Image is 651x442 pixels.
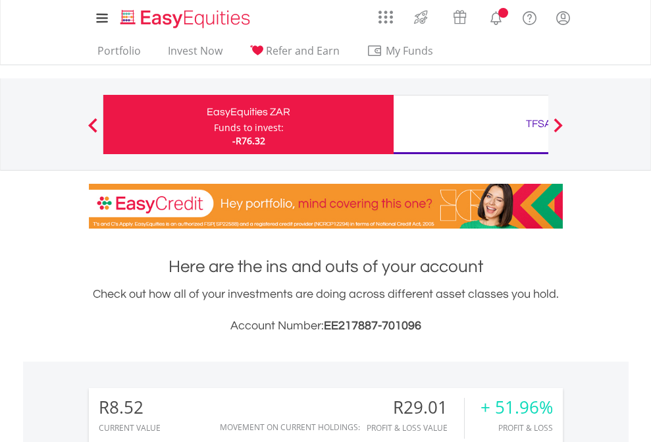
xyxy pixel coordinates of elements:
[479,3,513,30] a: Notifications
[99,398,161,417] div: R8.52
[89,317,563,335] h3: Account Number:
[545,124,571,138] button: Next
[266,43,340,58] span: Refer and Earn
[378,10,393,24] img: grid-menu-icon.svg
[481,424,553,432] div: Profit & Loss
[367,42,453,59] span: My Funds
[115,3,255,30] a: Home page
[370,3,402,24] a: AppsGrid
[220,423,360,431] div: Movement on Current Holdings:
[410,7,432,28] img: thrive-v2.svg
[89,184,563,229] img: EasyCredit Promotion Banner
[481,398,553,417] div: + 51.96%
[440,3,479,28] a: Vouchers
[99,424,161,432] div: CURRENT VALUE
[92,44,146,65] a: Portfolio
[163,44,228,65] a: Invest Now
[118,8,255,30] img: EasyEquities_Logo.png
[214,121,284,134] div: Funds to invest:
[449,7,471,28] img: vouchers-v2.svg
[546,3,580,32] a: My Profile
[367,424,464,432] div: Profit & Loss Value
[513,3,546,30] a: FAQ's and Support
[232,134,265,147] span: -R76.32
[367,398,464,417] div: R29.01
[89,255,563,279] h1: Here are the ins and outs of your account
[111,103,386,121] div: EasyEquities ZAR
[80,124,106,138] button: Previous
[89,285,563,335] div: Check out how all of your investments are doing across different asset classes you hold.
[244,44,345,65] a: Refer and Earn
[324,319,421,332] span: EE217887-701096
